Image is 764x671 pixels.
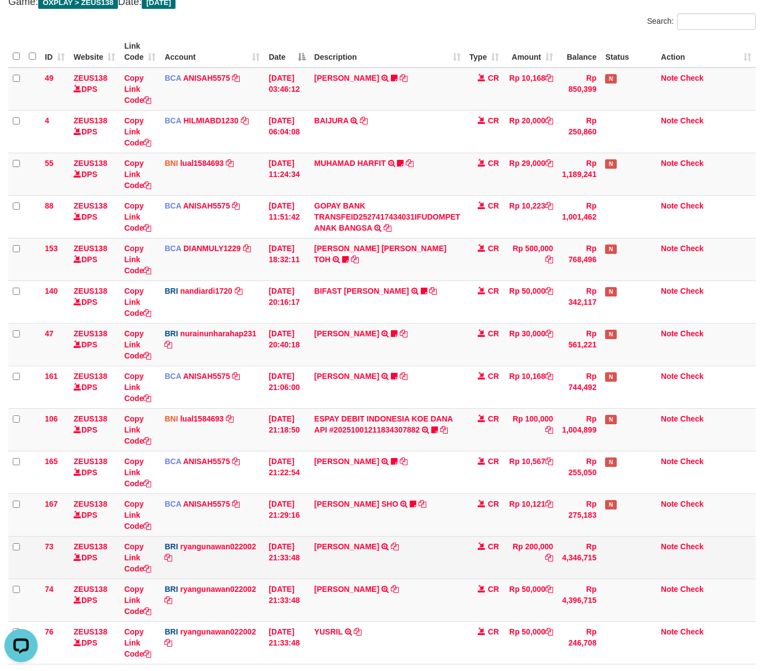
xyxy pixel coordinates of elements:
[232,500,240,508] a: Copy ANISAH5575 to clipboard
[69,366,120,408] td: DPS
[45,372,58,381] span: 161
[661,159,678,168] a: Note
[264,110,309,153] td: [DATE] 06:04:08
[557,451,601,493] td: Rp 255,050
[235,287,242,295] a: Copy nandiardi1720 to clipboard
[557,36,601,67] th: Balance
[164,457,181,466] span: BCA
[314,287,409,295] a: BIFAST [PERSON_NAME]
[488,414,499,423] span: CR
[45,329,54,338] span: 47
[314,74,379,82] a: [PERSON_NAME]
[680,457,704,466] a: Check
[661,542,678,551] a: Note
[314,116,349,125] a: BAIJURA
[45,244,58,253] span: 153
[680,585,704,594] a: Check
[488,500,499,508] span: CR
[605,457,616,467] span: Has Note
[680,74,704,82] a: Check
[661,500,678,508] a: Note
[545,627,553,636] a: Copy Rp 50,000 to clipboard
[69,280,120,323] td: DPS
[180,329,256,338] a: nurainunharahap231
[4,4,38,38] button: Open LiveChat chat widget
[124,244,151,275] a: Copy Link Code
[69,67,120,111] td: DPS
[488,74,499,82] span: CR
[488,244,499,253] span: CR
[164,372,181,381] span: BCA
[419,500,426,508] a: Copy MUHAMMAD HIQNI SHO to clipboard
[264,36,309,67] th: Date: activate to sort column descending
[183,244,241,253] a: DIANMULY1229
[545,500,553,508] a: Copy Rp 10,121 to clipboard
[183,74,230,82] a: ANISAH5575
[545,585,553,594] a: Copy Rp 50,000 to clipboard
[488,201,499,210] span: CR
[557,280,601,323] td: Rp 342,117
[180,627,256,636] a: ryangunawan022002
[503,451,557,493] td: Rp 10,567
[74,201,107,210] a: ZEUS138
[605,372,616,382] span: Has Note
[74,457,107,466] a: ZEUS138
[314,372,379,381] a: [PERSON_NAME]
[232,372,240,381] a: Copy ANISAH5575 to clipboard
[661,329,678,338] a: Note
[605,159,616,169] span: Has Note
[406,159,414,168] a: Copy MUHAMAD HARFIT to clipboard
[680,329,704,338] a: Check
[545,201,553,210] a: Copy Rp 10,223 to clipboard
[661,201,678,210] a: Note
[605,245,616,254] span: Has Note
[164,340,172,349] a: Copy nurainunharahap231 to clipboard
[400,457,407,466] a: Copy TIFFANY MEIK to clipboard
[180,287,232,295] a: nandiardi1720
[605,500,616,509] span: Has Note
[440,425,448,434] a: Copy ESPAY DEBIT INDONESIA KOE DANA API #20251001211834307882 to clipboard
[74,116,107,125] a: ZEUS138
[503,493,557,536] td: Rp 10,121
[164,585,178,594] span: BRI
[605,330,616,339] span: Has Note
[310,36,465,67] th: Description: activate to sort column ascending
[74,74,107,82] a: ZEUS138
[124,457,151,488] a: Copy Link Code
[314,542,379,551] a: [PERSON_NAME]
[661,585,678,594] a: Note
[264,323,309,366] td: [DATE] 20:40:18
[557,408,601,451] td: Rp 1,004,899
[164,596,172,605] a: Copy ryangunawan022002 to clipboard
[183,372,230,381] a: ANISAH5575
[605,415,616,424] span: Has Note
[69,36,120,67] th: Website: activate to sort column ascending
[400,74,407,82] a: Copy INA PAUJANAH to clipboard
[557,195,601,238] td: Rp 1,001,462
[160,36,264,67] th: Account: activate to sort column ascending
[264,451,309,493] td: [DATE] 21:22:54
[545,329,553,338] a: Copy Rp 30,000 to clipboard
[680,159,704,168] a: Check
[400,329,407,338] a: Copy RISAL WAHYUDI to clipboard
[384,223,391,232] a: Copy GOPAY BANK TRANSFEID2527417434031IFUDOMPET ANAK BANGSA to clipboard
[680,201,704,210] a: Check
[74,542,107,551] a: ZEUS138
[661,287,678,295] a: Note
[264,579,309,621] td: [DATE] 21:33:48
[545,74,553,82] a: Copy Rp 10,168 to clipboard
[677,13,756,30] input: Search:
[232,74,240,82] a: Copy ANISAH5575 to clipboard
[488,542,499,551] span: CR
[243,244,251,253] a: Copy DIANMULY1229 to clipboard
[557,366,601,408] td: Rp 744,492
[314,414,453,434] a: ESPAY DEBIT INDONESIA KOE DANA API #20251001211834307882
[74,372,107,381] a: ZEUS138
[503,408,557,451] td: Rp 100,000
[503,621,557,664] td: Rp 50,000
[314,329,379,338] a: [PERSON_NAME]
[183,500,230,508] a: ANISAH5575
[661,74,678,82] a: Note
[180,585,256,594] a: ryangunawan022002
[661,414,678,423] a: Note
